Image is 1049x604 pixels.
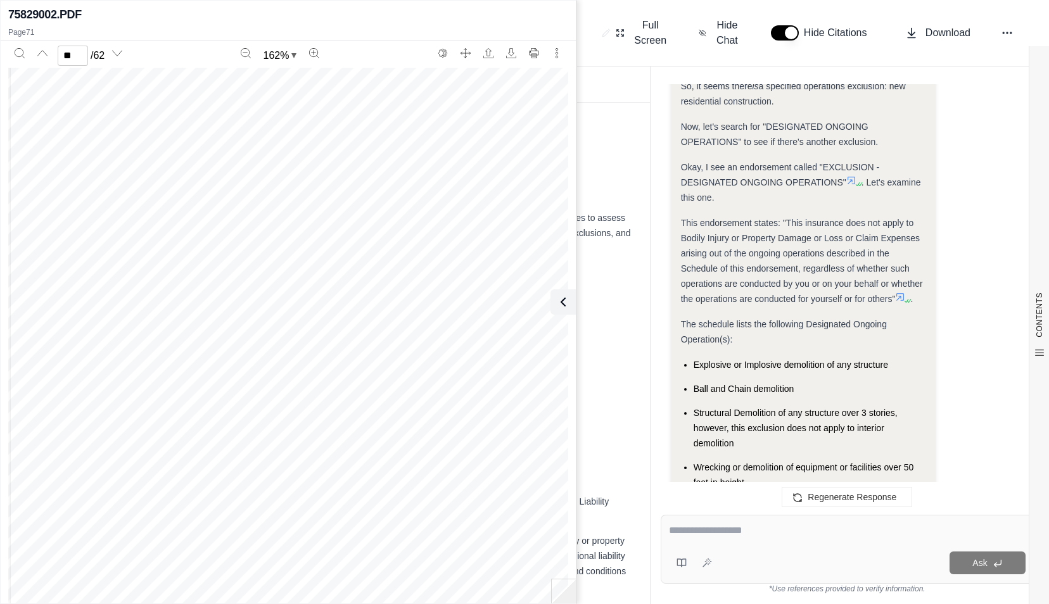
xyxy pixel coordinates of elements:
[808,492,896,502] span: Regenerate Response
[694,462,914,488] span: Wrecking or demolition of equipment or facilities over 50 feet in height
[681,162,880,187] span: Okay, I see an endorsement called "EXCLUSION - DESIGNATED ONGOING OPERATIONS"
[478,43,499,63] button: Open file
[304,43,324,63] button: Zoom in
[714,18,741,48] span: Hide Chat
[681,81,906,106] span: a specified operations exclusion: new residential construction.
[782,487,912,507] button: Regenerate Response
[58,46,88,66] input: Enter a page number
[681,177,921,203] span: . Let's examine this one.
[433,43,453,63] button: Switch to the dark theme
[264,48,289,63] span: 162 %
[694,360,888,370] span: Explosive or Implosive demolition of any structure
[681,218,923,304] span: This endorsement states: "This insurance does not apply to Bodily Injury or Property Damage or Lo...
[1034,293,1045,337] span: CONTENTS
[900,20,976,46] button: Download
[925,25,970,41] span: Download
[681,319,887,344] span: The schedule lists the following Designated Ongoing Operation(s):
[258,46,302,66] button: Zoom document
[972,558,987,568] span: Ask
[236,43,256,63] button: Zoom out
[455,43,476,63] button: Full screen
[8,27,568,37] p: Page 71
[950,551,1026,574] button: Ask
[501,43,521,63] button: Download
[547,43,567,63] button: More actions
[10,43,30,63] button: Search
[91,48,105,63] span: / 62
[107,43,127,63] button: Next page
[694,13,746,53] button: Hide Chat
[681,81,753,91] span: So, it seems there
[661,584,1034,594] div: *Use references provided to verify information.
[752,81,758,91] em: is
[694,384,794,394] span: Ball and Chain demolition
[611,13,673,53] button: Full Screen
[8,6,82,23] h2: 75829002.PDF
[804,25,875,41] span: Hide Citations
[632,18,668,48] span: Full Screen
[910,294,913,304] span: .
[694,408,898,448] span: Structural Demolition of any structure over 3 stories, however, this exclusion does not apply to ...
[524,43,544,63] button: Print
[32,43,53,63] button: Previous page
[681,122,879,147] span: Now, let's search for "DESIGNATED ONGOING OPERATIONS" to see if there's another exclusion.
